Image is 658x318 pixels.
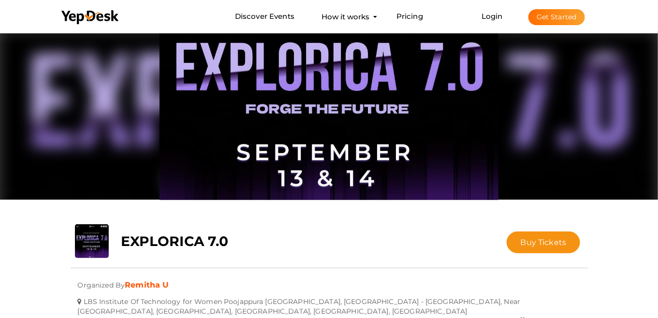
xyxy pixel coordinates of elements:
[507,231,581,253] button: Buy Tickets
[75,224,109,258] img: DWJQ7IGG_small.jpeg
[528,9,585,25] button: Get Started
[125,280,169,289] a: Remitha U
[319,8,372,26] button: How it works
[160,31,498,200] img: PAXPRSKQ_normal.jpeg
[482,12,503,21] a: Login
[521,238,567,247] span: Buy Tickets
[78,274,125,289] span: Organized By
[121,233,229,249] b: EXPLORICA 7.0
[78,290,521,316] span: LBS Institute Of Technology for Women Poojappura [GEOGRAPHIC_DATA], [GEOGRAPHIC_DATA] - [GEOGRAPH...
[396,8,423,26] a: Pricing
[235,8,294,26] a: Discover Events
